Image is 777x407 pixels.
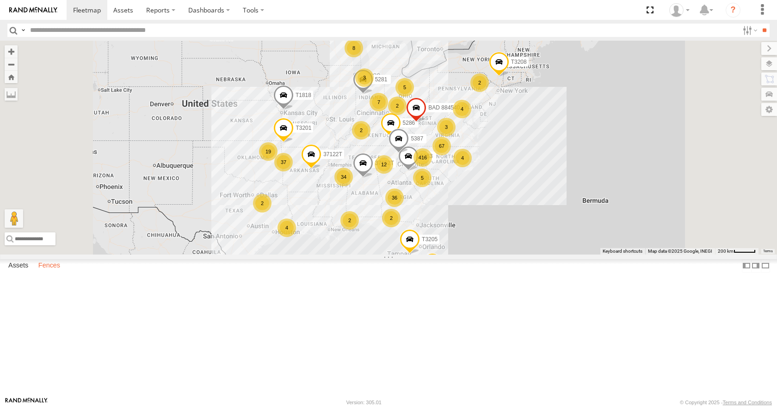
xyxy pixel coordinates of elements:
span: BAD 884540 [428,104,460,111]
span: 5281 [375,76,388,83]
span: 37152T [375,160,394,166]
span: 5387 [411,135,423,142]
div: 2 [470,73,489,92]
label: Search Filter Options [739,24,759,37]
span: T3201 [296,125,311,132]
label: Assets [4,260,33,273]
div: 37 [274,153,293,171]
div: 416 [413,148,432,167]
div: 2 [340,211,359,230]
span: T3205 [422,236,438,243]
span: 200 km [718,249,734,254]
span: Map data ©2025 Google, INEGI [648,249,712,254]
div: 2 [382,209,401,227]
div: 19 [259,142,277,161]
span: 5286 [403,120,415,127]
div: 4 [453,149,472,167]
div: 5 [395,78,414,97]
div: 3 [355,68,374,87]
div: 7 [370,93,388,111]
label: Fences [34,260,65,273]
div: 34 [334,168,353,186]
div: © Copyright 2025 - [680,400,772,405]
label: Dock Summary Table to the Right [751,259,760,273]
i: ? [726,3,740,18]
button: Zoom Home [5,71,18,83]
div: Version: 305.01 [346,400,382,405]
button: Map Scale: 200 km per 44 pixels [715,248,758,255]
div: 3 [437,118,456,136]
a: Terms and Conditions [723,400,772,405]
label: Dock Summary Table to the Left [742,259,751,273]
div: 5 [413,169,432,187]
div: 36 [385,188,404,207]
a: Visit our Website [5,398,48,407]
div: 4 [453,100,471,118]
div: 8 [345,39,363,57]
label: Measure [5,88,18,101]
div: 67 [432,137,451,155]
button: Keyboard shortcuts [603,248,642,255]
button: Zoom in [5,45,18,58]
span: T3208 [511,59,527,65]
div: Summer Walker [666,3,693,17]
a: Terms [763,249,773,253]
span: 37122T [323,152,342,158]
div: 2 [253,194,271,213]
span: T1818 [296,92,311,98]
div: 12 [375,155,393,174]
label: Hide Summary Table [761,259,770,273]
div: 4 [277,219,296,237]
button: Zoom out [5,58,18,71]
div: 2 [388,97,407,115]
label: Map Settings [761,103,777,116]
button: Drag Pegman onto the map to open Street View [5,209,23,228]
img: rand-logo.svg [9,7,57,13]
label: Search Query [19,24,27,37]
div: 2 [352,121,370,140]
